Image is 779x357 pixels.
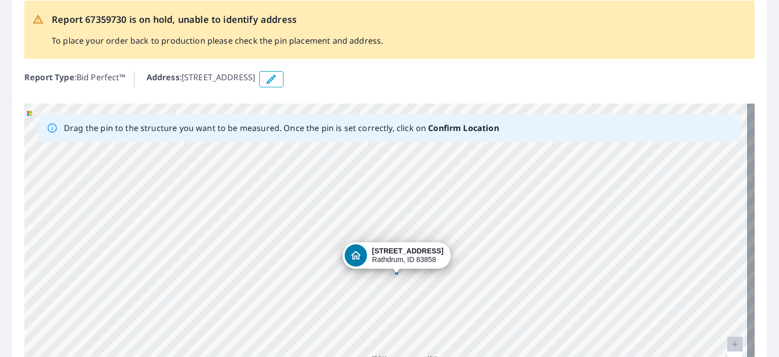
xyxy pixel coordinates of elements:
[64,122,499,134] p: Drag the pin to the structure you want to be measured. Once the pin is set correctly, click on
[147,72,180,83] b: Address
[428,122,499,134] b: Confirm Location
[147,71,256,87] p: : [STREET_ADDRESS]
[727,337,742,352] a: Current Level 20, Zoom In Disabled
[24,72,75,83] b: Report Type
[52,13,383,26] p: Report 67359730 is on hold, unable to identify address
[24,71,126,87] p: : Bid Perfect™
[52,35,383,47] p: To place your order back to production please check the pin placement and address.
